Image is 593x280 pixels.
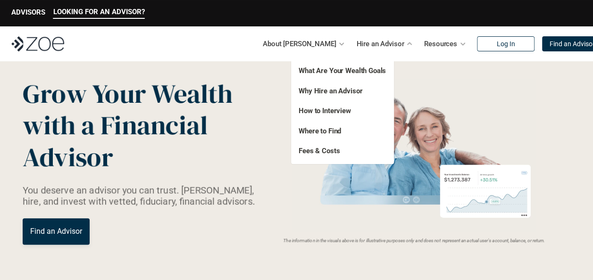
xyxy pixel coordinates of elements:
[11,8,45,16] p: ADVISORS
[356,37,404,51] p: Hire an Advisor
[299,127,341,135] a: Where to Find
[496,40,515,48] p: Log In
[284,238,545,243] em: The information in the visuals above is for illustrative purposes only and does not represent an ...
[23,184,258,207] p: You deserve an advisor you can trust. [PERSON_NAME], hire, and invest with vetted, fiduciary, fin...
[23,107,213,175] span: with a Financial Advisor
[299,107,351,115] a: How to Interview
[30,227,82,236] p: Find an Advisor
[53,8,145,16] p: LOOKING FOR AN ADVISOR?
[299,66,386,75] a: What Are Your Wealth Goals
[299,87,362,95] a: Why Hire an Advisor
[424,37,457,51] p: Resources
[263,37,336,51] p: About [PERSON_NAME]
[299,147,340,155] a: Fees & Costs
[477,36,535,51] a: Log In
[23,75,233,112] span: Grow Your Wealth
[289,79,540,232] img: Zoe Financial Hero Image
[23,218,90,245] a: Find an Advisor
